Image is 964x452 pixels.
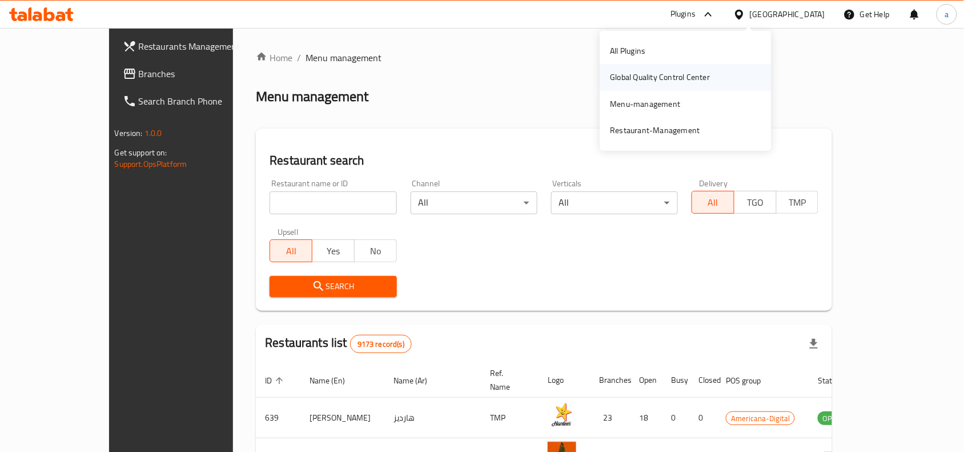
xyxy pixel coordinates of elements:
[590,398,630,438] td: 23
[692,191,734,214] button: All
[275,243,308,259] span: All
[139,67,261,81] span: Branches
[781,194,814,211] span: TMP
[256,398,300,438] td: 639
[539,363,590,398] th: Logo
[114,60,270,87] a: Branches
[256,87,368,106] h2: Menu management
[776,191,819,214] button: TMP
[662,363,689,398] th: Busy
[689,398,717,438] td: 0
[297,51,301,65] li: /
[270,191,396,214] input: Search for restaurant name or ID..
[670,7,696,21] div: Plugins
[270,276,396,297] button: Search
[393,374,442,387] span: Name (Ar)
[818,374,855,387] span: Status
[265,374,287,387] span: ID
[312,239,355,262] button: Yes
[800,330,828,358] div: Export file
[278,228,299,236] label: Upsell
[139,39,261,53] span: Restaurants Management
[384,398,481,438] td: هارديز
[610,98,681,110] div: Menu-management
[256,51,832,65] nav: breadcrumb
[610,124,700,137] div: Restaurant-Management
[270,239,312,262] button: All
[359,243,392,259] span: No
[739,194,772,211] span: TGO
[265,334,412,353] h2: Restaurants list
[144,126,162,141] span: 1.0.0
[726,374,776,387] span: POS group
[306,51,381,65] span: Menu management
[411,191,537,214] div: All
[818,412,846,425] span: OPEN
[114,87,270,115] a: Search Branch Phone
[256,51,292,65] a: Home
[317,243,350,259] span: Yes
[548,401,576,430] img: Hardee's
[354,239,397,262] button: No
[818,411,846,425] div: OPEN
[351,339,411,350] span: 9173 record(s)
[481,398,539,438] td: TMP
[139,94,261,108] span: Search Branch Phone
[610,45,646,57] div: All Plugins
[945,8,949,21] span: a
[689,363,717,398] th: Closed
[750,8,825,21] div: [GEOGRAPHIC_DATA]
[115,126,143,141] span: Version:
[700,179,728,187] label: Delivery
[630,363,662,398] th: Open
[662,398,689,438] td: 0
[590,363,630,398] th: Branches
[115,145,167,160] span: Get support on:
[697,194,730,211] span: All
[726,412,794,425] span: Americana-Digital
[734,191,777,214] button: TGO
[115,157,187,171] a: Support.OpsPlatform
[610,71,710,83] div: Global Quality Control Center
[551,191,678,214] div: All
[114,33,270,60] a: Restaurants Management
[300,398,384,438] td: [PERSON_NAME]
[310,374,360,387] span: Name (En)
[279,279,387,294] span: Search
[350,335,412,353] div: Total records count
[630,398,662,438] td: 18
[270,152,818,169] h2: Restaurant search
[490,366,525,394] span: Ref. Name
